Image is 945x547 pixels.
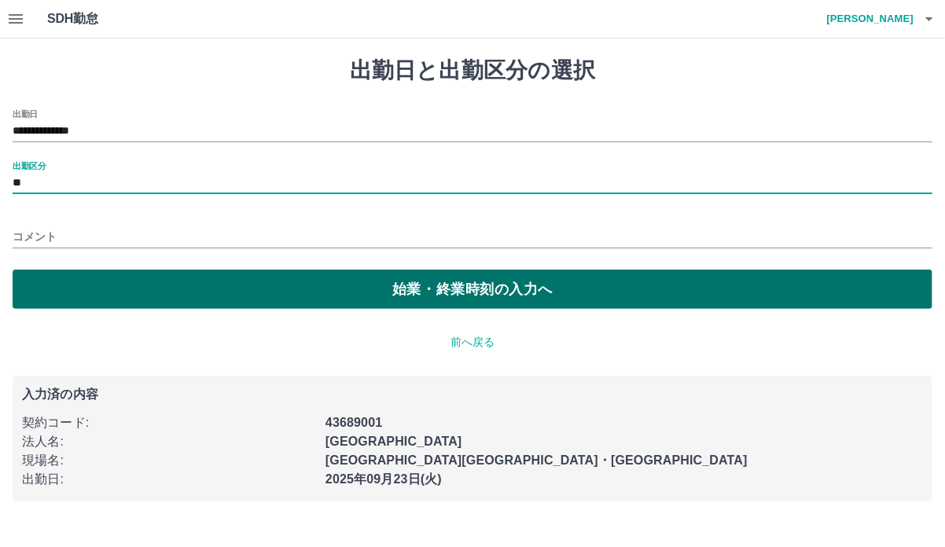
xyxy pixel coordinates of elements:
label: 出勤区分 [13,160,46,171]
p: 入力済の内容 [22,388,923,401]
b: 43689001 [325,416,382,429]
button: 始業・終業時刻の入力へ [13,270,932,309]
b: [GEOGRAPHIC_DATA] [325,435,462,448]
b: 2025年09月23日(火) [325,472,442,486]
p: 法人名 : [22,432,316,451]
p: 前へ戻る [13,334,932,351]
p: 現場名 : [22,451,316,470]
p: 契約コード : [22,413,316,432]
h1: 出勤日と出勤区分の選択 [13,57,932,84]
label: 出勤日 [13,108,38,119]
b: [GEOGRAPHIC_DATA][GEOGRAPHIC_DATA]・[GEOGRAPHIC_DATA] [325,453,748,467]
p: 出勤日 : [22,470,316,489]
